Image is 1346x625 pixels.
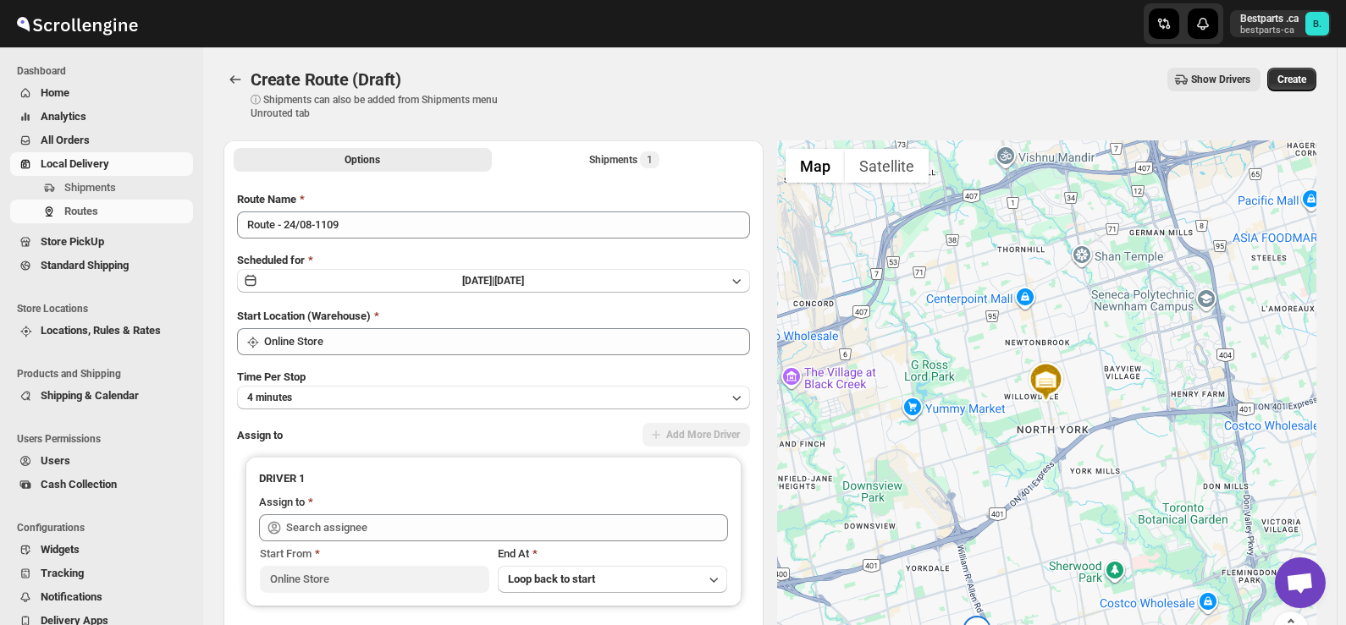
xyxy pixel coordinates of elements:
input: Search assignee [286,514,728,541]
span: Store PickUp [41,235,104,248]
button: User menu [1230,10,1331,37]
button: Create [1267,68,1316,91]
button: Show street map [786,149,845,183]
div: Assign to [259,494,305,511]
span: Analytics [41,110,86,123]
span: Assign to [237,429,283,441]
p: bestparts-ca [1240,25,1299,36]
span: Shipments [64,181,116,194]
span: Create [1277,73,1306,86]
button: Users [10,449,193,473]
span: Local Delivery [41,157,109,170]
button: Analytics [10,105,193,129]
span: Notifications [41,590,102,603]
span: Users [41,454,70,467]
span: Configurations [17,521,195,535]
span: Dashboard [17,64,195,78]
div: Shipments [589,151,659,168]
span: Products and Shipping [17,367,195,381]
input: Search location [264,328,750,355]
span: Widgets [41,543,80,556]
h3: DRIVER 1 [259,470,728,487]
button: Routes [223,68,247,91]
span: Loop back to start [508,573,595,585]
img: ScrollEngine [14,3,141,45]
p: Bestparts .ca [1240,12,1299,25]
button: All Route Options [234,148,492,172]
span: Store Locations [17,302,195,315]
button: Shipments [10,176,193,200]
span: Start From [260,547,312,560]
span: Locations, Rules & Rates [41,324,161,337]
button: Widgets [10,538,193,562]
button: Notifications [10,585,193,609]
button: Routes [10,200,193,223]
button: All Orders [10,129,193,152]
span: Time Per Stop [237,370,306,383]
p: ⓘ Shipments can also be added from Shipments menu Unrouted tab [251,93,517,120]
span: Home [41,86,69,99]
span: Routes [64,205,98,217]
span: 1 [647,153,653,167]
button: Locations, Rules & Rates [10,319,193,343]
span: Tracking [41,567,84,579]
div: End At [498,546,727,562]
span: Create Route (Draft) [251,69,401,90]
span: All Orders [41,134,90,146]
button: Selected Shipments [495,148,753,172]
input: Eg: Bengaluru Route [237,211,750,238]
span: Show Drivers [1191,73,1250,86]
span: Standard Shipping [41,259,129,271]
button: Cash Collection [10,473,193,496]
text: B. [1313,19,1321,30]
span: Options [345,153,380,167]
button: [DATE]|[DATE] [237,269,750,293]
span: 4 minutes [247,391,292,404]
span: Start Location (Warehouse) [237,310,371,322]
button: 4 minutes [237,386,750,409]
button: Loop back to start [498,566,727,593]
button: Shipping & Calendar [10,384,193,408]
span: Bestparts .ca [1305,12,1329,36]
button: Show satellite imagery [845,149,929,183]
button: Home [10,81,193,105]
span: [DATE] [494,275,524,287]
button: Show Drivers [1167,68,1260,91]
span: Users Permissions [17,432,195,446]
button: Tracking [10,562,193,585]
a: Open chat [1275,557,1326,608]
span: Route Name [237,193,296,206]
span: Shipping & Calendar [41,389,139,402]
span: [DATE] | [462,275,494,287]
span: Scheduled for [237,254,305,266]
span: Cash Collection [41,478,117,491]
